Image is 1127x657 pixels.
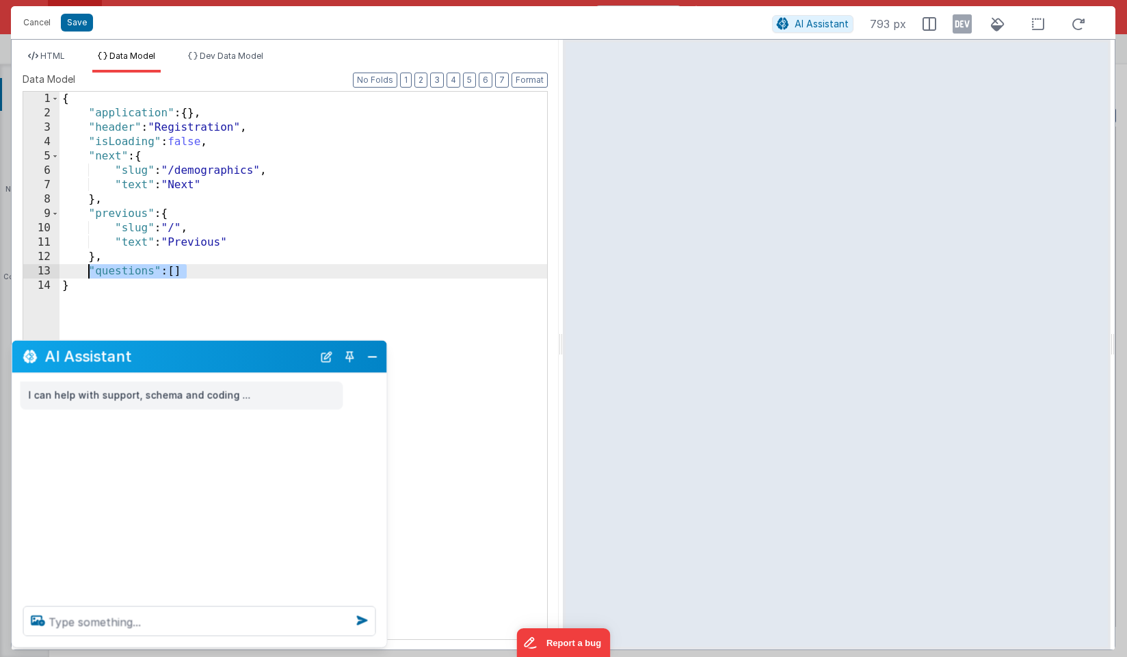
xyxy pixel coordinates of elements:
[447,73,460,88] button: 4
[463,73,476,88] button: 5
[29,387,335,404] p: I can help with support, schema and coding ...
[23,264,59,279] div: 13
[414,73,427,88] button: 2
[317,347,336,366] button: New Chat
[23,164,59,178] div: 6
[23,207,59,221] div: 9
[23,149,59,164] div: 5
[430,73,444,88] button: 3
[23,279,59,293] div: 14
[517,628,611,657] iframe: Marker.io feedback button
[23,235,59,250] div: 11
[200,51,263,61] span: Dev Data Model
[795,18,849,29] span: AI Assistant
[45,348,313,365] h2: AI Assistant
[364,347,382,366] button: Close
[61,14,93,31] button: Save
[772,15,853,33] button: AI Assistant
[495,73,509,88] button: 7
[40,51,65,61] span: HTML
[353,73,397,88] button: No Folds
[23,106,59,120] div: 2
[479,73,492,88] button: 6
[23,250,59,264] div: 12
[400,73,412,88] button: 1
[23,73,75,86] span: Data Model
[23,178,59,192] div: 7
[23,120,59,135] div: 3
[870,16,906,32] span: 793 px
[16,13,57,32] button: Cancel
[23,192,59,207] div: 8
[109,51,155,61] span: Data Model
[23,221,59,235] div: 10
[341,347,360,366] button: Toggle Pin
[512,73,548,88] button: Format
[23,135,59,149] div: 4
[23,92,59,106] div: 1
